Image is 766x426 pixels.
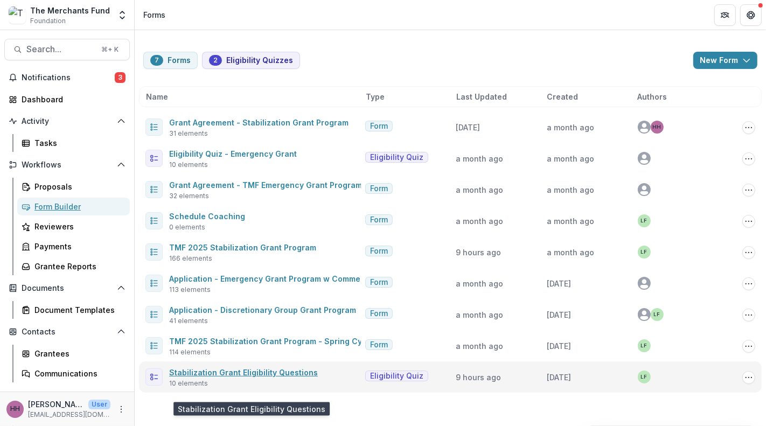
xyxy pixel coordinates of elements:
div: Lucy Fey [641,343,647,348]
div: Form Builder [34,201,121,212]
span: 166 elements [169,254,212,263]
button: Search... [4,39,130,60]
div: Lucy Fey [641,374,647,380]
button: Options [742,215,755,228]
img: The Merchants Fund [9,6,26,24]
div: Helen Horstmann-Allen [653,124,661,130]
span: 10 elements [169,379,208,388]
svg: avatar [638,183,651,196]
button: Open Documents [4,280,130,297]
span: 41 elements [169,316,208,326]
button: Forms [143,52,198,69]
span: Eligibility Quiz [370,372,423,381]
button: Notifications3 [4,69,130,86]
span: a month ago [456,279,504,288]
a: Grantee Reports [17,257,130,275]
svg: avatar [638,121,651,134]
button: Options [742,340,755,353]
span: Activity [22,117,113,126]
a: Communications [17,365,130,382]
svg: avatar [638,152,651,165]
a: Document Templates [17,301,130,319]
span: a month ago [456,341,504,351]
span: Form [370,215,388,225]
span: Notifications [22,73,115,82]
button: More [115,403,128,416]
span: Form [370,247,388,256]
span: a month ago [547,217,594,226]
button: Open Activity [4,113,130,130]
svg: avatar [638,308,651,321]
span: Foundation [30,16,66,26]
a: Application - Discretionary Group Grant Program [169,305,356,315]
button: Open Data & Reporting [4,387,130,404]
span: a month ago [547,123,594,132]
span: Last Updated [456,91,507,102]
span: Created [547,91,578,102]
div: The Merchants Fund [30,5,110,16]
span: [DATE] [547,279,571,288]
a: TMF 2025 Stabilization Grant Program - Spring Cycle [169,337,374,346]
button: Open Workflows [4,156,130,173]
button: Options [742,371,755,384]
button: Options [742,246,755,259]
button: Options [742,309,755,322]
a: Application - Emergency Grant Program w Commerce [169,274,373,283]
div: Dashboard [22,94,121,105]
span: 2 [213,57,218,64]
span: Type [366,91,385,102]
span: 32 elements [169,191,209,201]
div: Grantee Reports [34,261,121,272]
a: Eligibility Quiz - Emergency Grant [169,149,297,158]
a: Grant Agreement - TMF Emergency Grant Program [169,180,362,190]
div: Forms [143,9,165,20]
span: Form [370,309,388,318]
span: a month ago [456,185,504,194]
span: Documents [22,284,113,293]
div: Communications [34,368,121,379]
span: 9 hours ago [456,248,502,257]
span: Form [370,340,388,350]
span: 9 hours ago [456,373,502,382]
span: Eligibility Quiz [370,153,423,162]
span: a month ago [547,154,594,163]
button: Options [742,152,755,165]
div: Tasks [34,137,121,149]
span: Workflows [22,160,113,170]
span: [DATE] [547,310,571,319]
a: Stabilization Grant Eligibility Questions [169,368,318,377]
a: Tasks [17,134,130,152]
span: Search... [26,44,95,54]
button: Options [742,121,755,134]
span: Contacts [22,327,113,337]
a: Grant Agreement - Stabilization Grant Program [169,118,349,127]
div: Helen Horstmann-Allen [10,406,20,413]
button: New Form [693,52,757,69]
span: Data & Reporting [22,391,113,400]
div: Payments [34,241,121,252]
a: Payments [17,238,130,255]
nav: breadcrumb [139,7,170,23]
span: a month ago [547,248,594,257]
button: Get Help [740,4,762,26]
p: [PERSON_NAME] [28,399,84,410]
span: 10 elements [169,160,208,170]
a: Schedule Coaching [169,212,245,221]
span: a month ago [456,154,504,163]
span: [DATE] [456,123,481,132]
a: Reviewers [17,218,130,235]
span: a month ago [456,217,504,226]
span: [DATE] [547,341,571,351]
span: 0 elements [169,222,205,232]
button: Eligibility Quizzes [202,52,300,69]
a: Proposals [17,178,130,195]
span: a month ago [456,310,504,319]
span: Name [146,91,168,102]
button: Options [742,184,755,197]
span: 113 elements [169,285,211,295]
span: Form [370,278,388,287]
button: Options [742,277,755,290]
div: Lucy Fey [641,249,647,255]
span: a month ago [547,185,594,194]
span: 7 [155,57,159,64]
